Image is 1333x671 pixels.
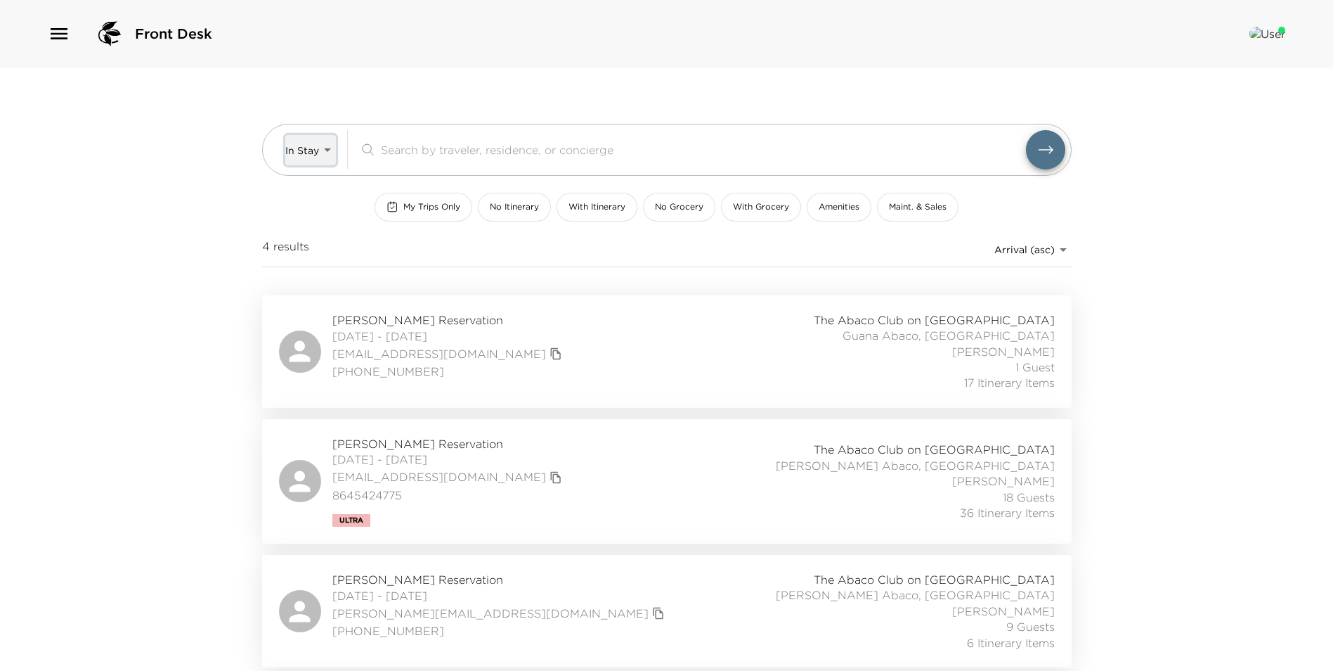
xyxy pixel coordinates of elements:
a: [EMAIL_ADDRESS][DOMAIN_NAME] [332,469,546,485]
button: copy primary member email [546,344,566,364]
span: In Stay [285,144,319,157]
span: [PHONE_NUMBER] [332,364,566,379]
span: [PERSON_NAME] Reservation [332,312,566,328]
button: Maint. & Sales [877,193,958,222]
input: Search by traveler, residence, or concierge [381,141,1026,158]
span: 8645424775 [332,487,566,503]
span: My Trips Only [403,201,460,213]
span: 18 Guests [1003,490,1055,505]
button: My Trips Only [375,193,472,222]
span: 1 Guest [1015,359,1055,375]
a: [PERSON_NAME][EMAIL_ADDRESS][DOMAIN_NAME] [332,606,649,621]
span: [DATE] - [DATE] [332,588,668,603]
span: [PERSON_NAME] [952,473,1055,489]
span: Ultra [339,516,363,525]
span: The Abaco Club on [GEOGRAPHIC_DATA] [814,312,1055,328]
span: Front Desk [135,24,212,44]
a: [PERSON_NAME] Reservation[DATE] - [DATE][EMAIL_ADDRESS][DOMAIN_NAME]copy primary member email8645... [262,419,1072,544]
button: With Itinerary [557,193,637,222]
span: No Grocery [655,201,703,213]
button: No Grocery [643,193,715,222]
span: With Itinerary [568,201,625,213]
span: 36 Itinerary Items [960,505,1055,520]
a: [EMAIL_ADDRESS][DOMAIN_NAME] [332,346,546,362]
button: copy primary member email [649,603,668,623]
span: Amenities [819,201,859,213]
button: With Grocery [721,193,801,222]
span: [PERSON_NAME] Abaco, [GEOGRAPHIC_DATA] [776,458,1055,473]
span: [DATE] - [DATE] [332,328,566,344]
a: [PERSON_NAME] Reservation[DATE] - [DATE][PERSON_NAME][EMAIL_ADDRESS][DOMAIN_NAME]copy primary mem... [262,555,1072,667]
span: [PERSON_NAME] [952,344,1055,359]
button: No Itinerary [478,193,551,222]
span: The Abaco Club on [GEOGRAPHIC_DATA] [814,572,1055,587]
button: Amenities [807,193,871,222]
span: With Grocery [733,201,789,213]
span: The Abaco Club on [GEOGRAPHIC_DATA] [814,442,1055,457]
span: [PERSON_NAME] [952,603,1055,619]
span: [DATE] - [DATE] [332,452,566,467]
img: logo [93,17,126,51]
span: Arrival (asc) [994,243,1055,256]
span: 17 Itinerary Items [964,375,1055,390]
span: [PERSON_NAME] Reservation [332,436,566,452]
span: Maint. & Sales [889,201,947,213]
span: No Itinerary [490,201,539,213]
span: [PERSON_NAME] Reservation [332,572,668,587]
span: 4 results [262,238,309,261]
a: [PERSON_NAME] Reservation[DATE] - [DATE][EMAIL_ADDRESS][DOMAIN_NAME]copy primary member email[PHO... [262,295,1072,408]
img: User [1249,27,1285,41]
span: [PERSON_NAME] Abaco, [GEOGRAPHIC_DATA] [776,587,1055,603]
span: 6 Itinerary Items [967,635,1055,651]
span: 9 Guests [1006,619,1055,634]
span: [PHONE_NUMBER] [332,623,668,639]
span: Guana Abaco, [GEOGRAPHIC_DATA] [843,328,1055,343]
button: copy primary member email [546,468,566,487]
